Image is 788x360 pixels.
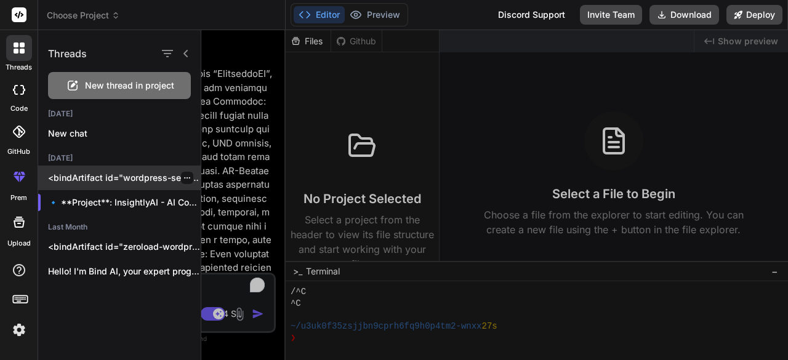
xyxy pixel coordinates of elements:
[649,5,719,25] button: Download
[38,109,201,119] h2: [DATE]
[47,9,120,22] span: Choose Project
[48,172,201,184] p: <bindArtifact id="wordpress-security-saas-platform" title="WordPress Security SaaS Platform"> <bi...
[10,193,27,203] label: prem
[580,5,642,25] button: Invite Team
[10,103,28,114] label: code
[38,153,201,163] h2: [DATE]
[345,6,405,23] button: Preview
[294,6,345,23] button: Editor
[85,79,174,92] span: New thread in project
[7,146,30,157] label: GitHub
[9,319,30,340] img: settings
[48,127,201,140] p: New chat
[491,5,573,25] div: Discord Support
[48,196,201,209] p: 🔹 **Project**: InsightlyAI - AI Content Optimization...
[48,46,87,61] h1: Threads
[6,62,32,73] label: threads
[7,238,31,249] label: Upload
[48,265,201,278] p: Hello! I'm Bind AI, your expert programming...
[726,5,782,25] button: Deploy
[48,241,201,253] p: <bindArtifact id="zeroload-wordpress-plugin" title="ZeroLoad WordPress Performance Plugin"> <bind...
[38,222,201,232] h2: Last Month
